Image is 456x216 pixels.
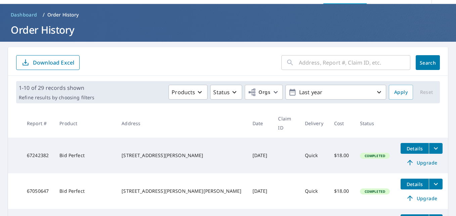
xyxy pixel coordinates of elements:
nav: breadcrumb [8,9,448,20]
button: detailsBtn-67050647 [401,179,429,189]
th: Cost [329,109,355,138]
th: Product [54,109,116,138]
input: Address, Report #, Claim ID, etc. [299,53,410,72]
p: 1-10 of 29 records shown [19,84,94,92]
td: [DATE] [247,173,273,209]
button: detailsBtn-67242382 [401,143,429,154]
a: Upgrade [401,157,443,168]
button: Orgs [245,85,283,100]
td: $18.00 [329,138,355,173]
span: Orgs [248,88,270,97]
td: 67242382 [21,138,54,173]
p: Status [213,88,230,96]
p: Last year [297,86,375,98]
span: Search [421,60,435,66]
button: filesDropdownBtn-67242382 [429,143,443,154]
span: Completed [361,189,389,194]
button: Status [210,85,242,100]
div: [STREET_ADDRESS][PERSON_NAME][PERSON_NAME] [122,188,241,194]
th: Status [355,109,395,138]
button: Products [169,85,208,100]
th: Delivery [300,109,329,138]
button: filesDropdownBtn-67050647 [429,179,443,189]
p: Order History [47,11,79,18]
span: Upgrade [405,158,439,167]
span: Details [405,145,425,152]
p: Products [172,88,195,96]
td: 67050647 [21,173,54,209]
a: Dashboard [8,9,40,20]
span: Apply [394,88,408,97]
span: Completed [361,153,389,158]
td: $18.00 [329,173,355,209]
th: Address [116,109,247,138]
td: Quick [300,173,329,209]
h1: Order History [8,23,448,37]
div: [STREET_ADDRESS][PERSON_NAME] [122,152,241,159]
p: Download Excel [33,59,74,66]
button: Download Excel [16,55,80,70]
td: Quick [300,138,329,173]
th: Date [247,109,273,138]
span: Dashboard [11,11,37,18]
span: Upgrade [405,194,439,202]
button: Search [416,55,440,70]
a: Upgrade [401,193,443,204]
button: Last year [285,85,386,100]
td: Bid Perfect [54,173,116,209]
th: Claim ID [273,109,299,138]
td: Bid Perfect [54,138,116,173]
td: [DATE] [247,138,273,173]
button: Apply [389,85,413,100]
span: Details [405,181,425,187]
p: Refine results by choosing filters [19,95,94,101]
li: / [43,11,45,19]
th: Report # [21,109,54,138]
